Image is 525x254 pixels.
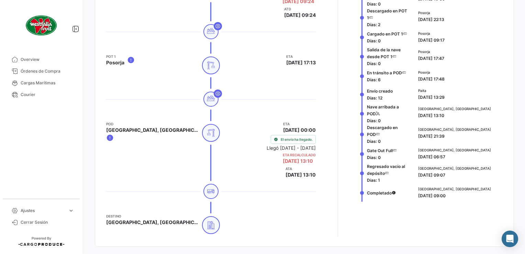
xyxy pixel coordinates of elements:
[283,158,313,164] span: [DATE] 13:10
[418,95,445,100] span: [DATE] 13:29
[5,89,77,100] a: Courier
[367,88,393,94] span: Envío creado
[418,106,491,112] span: [GEOGRAPHIC_DATA], [GEOGRAPHIC_DATA]
[283,127,316,134] span: [DATE] 00:00
[367,190,392,195] span: Completado
[21,68,74,74] span: Órdenes de Compra
[106,121,199,127] app-card-info-title: POD
[418,38,445,43] span: [DATE] 09:17
[367,125,398,137] span: Descargado en POD
[68,208,74,214] span: expand_more
[367,1,381,7] span: Días: 0
[418,76,445,82] span: [DATE] 17:48
[367,31,403,36] span: Cargado en POT 1
[367,61,381,66] span: Días: 0
[106,219,199,226] span: [GEOGRAPHIC_DATA], [GEOGRAPHIC_DATA]
[286,171,316,178] span: [DATE] 13:10
[418,10,444,15] span: Posorja
[418,127,491,132] span: [GEOGRAPHIC_DATA], [GEOGRAPHIC_DATA]
[286,54,316,59] app-card-info-title: ETA
[106,213,199,219] app-card-info-title: Destino
[281,137,313,142] span: El envío ha llegado.
[283,152,316,158] app-card-info-title: ETA Recalculado
[367,178,380,183] span: Días: 1
[5,77,77,89] a: Cargas Marítimas
[367,148,393,153] span: Gate Out Full
[418,56,444,61] span: [DATE] 17:47
[418,166,491,171] span: [GEOGRAPHIC_DATA], [GEOGRAPHIC_DATA]
[21,92,74,98] span: Courier
[502,231,518,247] div: Abrir Intercom Messenger
[24,8,58,43] img: client-50.png
[21,219,74,225] span: Cerrar Sesión
[367,77,381,82] span: Días: 6
[21,56,74,63] span: Overview
[106,127,199,134] span: [GEOGRAPHIC_DATA], [GEOGRAPHIC_DATA]
[367,70,402,75] span: En tránsito a POD
[367,22,380,27] span: Días: 2
[418,186,491,192] span: [GEOGRAPHIC_DATA], [GEOGRAPHIC_DATA]
[418,113,444,118] span: [DATE] 13:10
[418,17,444,22] span: [DATE] 22:13
[5,65,77,77] a: Órdenes de Compra
[418,31,445,36] span: Posorja
[367,118,381,123] span: Días: 0
[418,49,444,54] span: Posorja
[267,145,316,151] small: Llegó [DATE] - [DATE]
[5,54,77,65] a: Overview
[418,154,445,159] span: [DATE] 06:57
[283,121,316,127] app-card-info-title: ETA
[21,208,65,214] span: Ajustes
[418,88,445,93] span: Paita
[367,164,405,176] span: Regresado vacío al depósito
[418,172,445,178] span: [DATE] 09:07
[367,139,381,144] span: Días: 0
[106,59,124,66] span: Posorja
[284,6,316,12] app-card-info-title: ATD
[367,155,381,160] span: Días: 0
[367,95,382,100] span: Días: 12
[286,166,316,171] app-card-info-title: ATA
[367,104,399,116] span: Nave arribada a POD
[284,12,316,19] span: [DATE] 09:24
[286,59,316,66] span: [DATE] 17:13
[367,8,407,20] span: Descargado en POT 1
[418,147,491,153] span: [GEOGRAPHIC_DATA], [GEOGRAPHIC_DATA]
[367,38,381,43] span: Días: 0
[418,193,446,198] span: [DATE] 09:00
[418,70,445,75] span: Posorja
[106,54,124,59] app-card-info-title: POT 1
[418,134,445,139] span: [DATE] 21:39
[21,80,74,86] span: Cargas Marítimas
[367,47,401,59] span: Salida de la nave desde POT 1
